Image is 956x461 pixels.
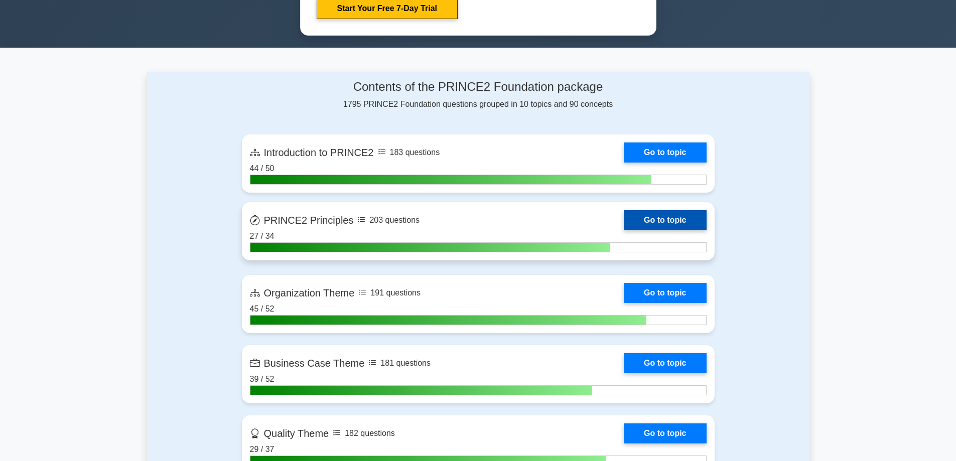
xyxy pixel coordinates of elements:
a: Go to topic [624,423,706,443]
h4: Contents of the PRINCE2 Foundation package [242,80,715,94]
a: Go to topic [624,142,706,163]
a: Go to topic [624,353,706,373]
div: 1795 PRINCE2 Foundation questions grouped in 10 topics and 90 concepts [242,80,715,110]
a: Go to topic [624,283,706,303]
a: Go to topic [624,210,706,230]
